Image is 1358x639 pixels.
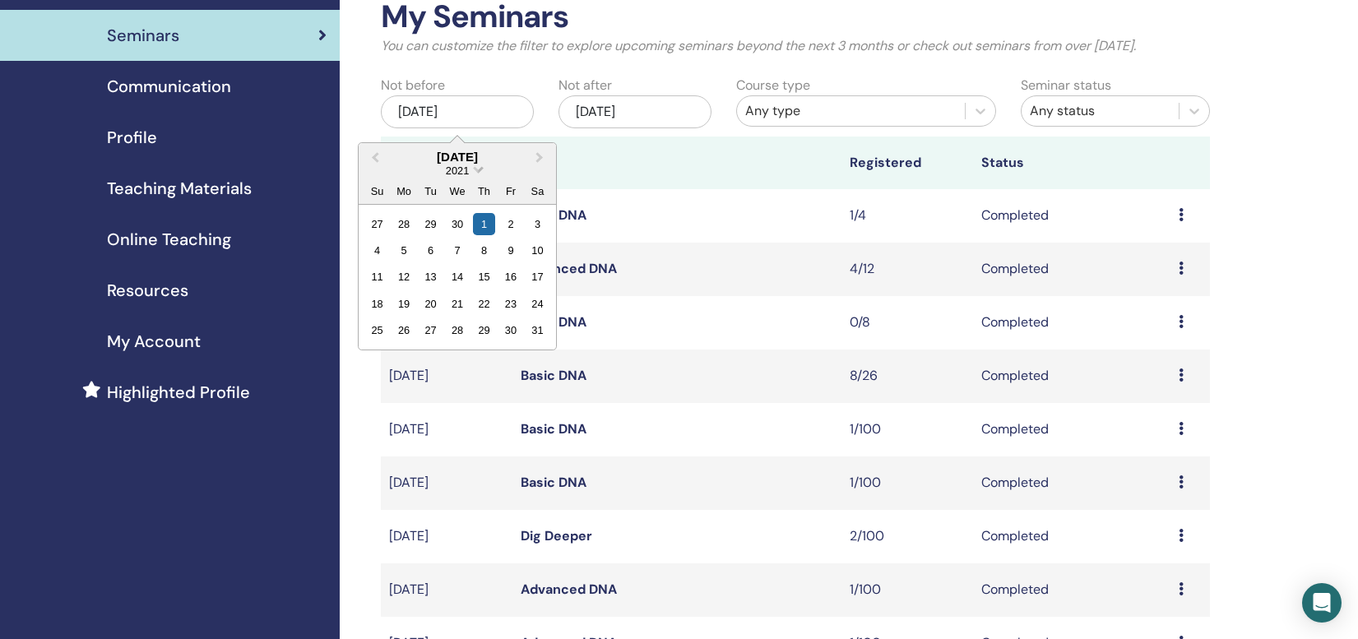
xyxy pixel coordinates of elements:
div: Choose Monday, July 12th, 2021 [392,266,415,288]
td: Completed [973,456,1170,510]
div: Choose Date [358,142,557,350]
span: Online Teaching [107,227,231,252]
div: Choose Monday, July 19th, 2021 [392,293,415,315]
span: My Account [107,329,201,354]
div: Choose Wednesday, July 28th, 2021 [446,319,468,341]
div: Month July, 2021 [364,210,550,343]
div: Any status [1030,101,1170,121]
a: Basic DNA [521,474,586,491]
td: 4/12 [841,243,973,296]
td: [DATE] [381,510,512,563]
div: Su [366,179,388,201]
span: Teaching Materials [107,176,252,201]
td: [DATE] [381,456,512,510]
button: Next Month [528,145,554,171]
div: Choose Friday, July 23rd, 2021 [499,293,521,315]
div: [DATE] [359,150,556,164]
div: Choose Saturday, July 17th, 2021 [526,266,549,288]
a: Advanced DNA [521,260,617,277]
label: Not after [558,76,612,95]
span: Communication [107,74,231,99]
div: Choose Wednesday, July 14th, 2021 [446,266,468,288]
div: Choose Thursday, July 1st, 2021 [473,212,495,234]
div: Choose Sunday, July 4th, 2021 [366,239,388,262]
span: 2021 [446,164,469,177]
td: Completed [973,350,1170,403]
td: Completed [973,563,1170,617]
span: Seminars [107,23,179,48]
div: Choose Saturday, July 31st, 2021 [526,319,549,341]
td: [DATE] [381,350,512,403]
td: [DATE] [381,403,512,456]
label: Not before [381,76,445,95]
div: Choose Friday, July 30th, 2021 [499,319,521,341]
div: Choose Sunday, June 27th, 2021 [366,212,388,234]
div: We [446,179,468,201]
th: Registered [841,137,973,189]
div: Any type [745,101,957,121]
td: Completed [973,296,1170,350]
a: Dig Deeper [521,527,592,544]
div: Choose Sunday, July 25th, 2021 [366,319,388,341]
td: Completed [973,243,1170,296]
div: Choose Friday, July 2nd, 2021 [499,212,521,234]
div: Open Intercom Messenger [1302,583,1342,623]
td: [DATE] [381,563,512,617]
div: Choose Thursday, July 22nd, 2021 [473,293,495,315]
div: Choose Friday, July 16th, 2021 [499,266,521,288]
div: Choose Tuesday, July 6th, 2021 [419,239,442,262]
div: Choose Monday, July 26th, 2021 [392,319,415,341]
td: Completed [973,510,1170,563]
a: Advanced DNA [521,581,617,598]
td: 1/4 [841,189,973,243]
div: Choose Thursday, July 8th, 2021 [473,239,495,262]
td: 1/100 [841,403,973,456]
div: Choose Wednesday, July 7th, 2021 [446,239,468,262]
div: Choose Monday, June 28th, 2021 [392,212,415,234]
label: Seminar status [1021,76,1111,95]
div: Choose Sunday, July 11th, 2021 [366,266,388,288]
td: 8/26 [841,350,973,403]
div: Choose Tuesday, July 27th, 2021 [419,319,442,341]
div: Sa [526,179,549,201]
span: Resources [107,278,188,303]
div: Choose Tuesday, June 29th, 2021 [419,212,442,234]
div: Choose Monday, July 5th, 2021 [392,239,415,262]
button: Previous Month [360,145,387,171]
td: 2/100 [841,510,973,563]
div: Choose Thursday, July 29th, 2021 [473,319,495,341]
a: Basic DNA [521,420,586,438]
label: Course type [736,76,810,95]
td: 0/8 [841,296,973,350]
span: Highlighted Profile [107,380,250,405]
div: Choose Saturday, July 24th, 2021 [526,293,549,315]
div: Choose Friday, July 9th, 2021 [499,239,521,262]
div: Tu [419,179,442,201]
th: Seminar [381,137,512,189]
div: Choose Saturday, July 3rd, 2021 [526,212,549,234]
div: [DATE] [558,95,711,128]
div: Th [473,179,495,201]
td: 1/100 [841,563,973,617]
span: Profile [107,125,157,150]
div: Choose Tuesday, July 20th, 2021 [419,293,442,315]
div: Choose Saturday, July 10th, 2021 [526,239,549,262]
div: Choose Wednesday, July 21st, 2021 [446,293,468,315]
div: Mo [392,179,415,201]
div: Choose Sunday, July 18th, 2021 [366,293,388,315]
div: [DATE] [381,95,534,128]
th: Status [973,137,1170,189]
div: Fr [499,179,521,201]
a: Basic DNA [521,367,586,384]
td: Completed [973,403,1170,456]
div: Choose Wednesday, June 30th, 2021 [446,212,468,234]
p: You can customize the filter to explore upcoming seminars beyond the next 3 months or check out s... [381,36,1210,56]
div: Choose Tuesday, July 13th, 2021 [419,266,442,288]
td: 1/100 [841,456,973,510]
div: Choose Thursday, July 15th, 2021 [473,266,495,288]
td: Completed [973,189,1170,243]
